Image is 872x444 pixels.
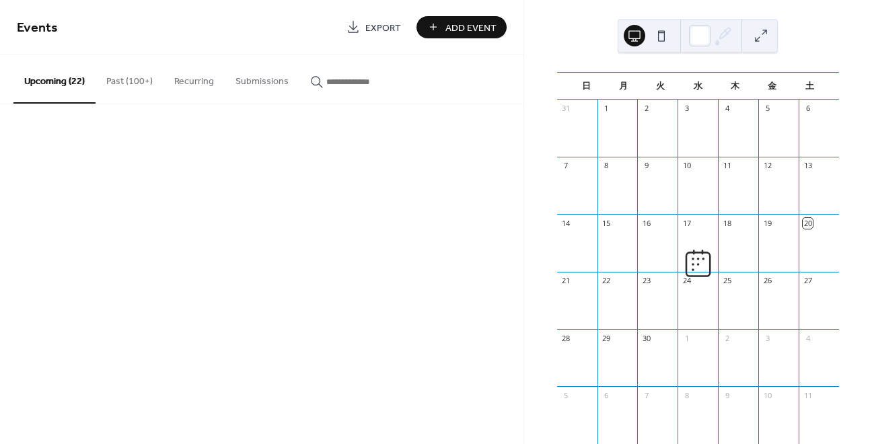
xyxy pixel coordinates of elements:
div: 21 [561,276,571,286]
button: Recurring [163,54,225,102]
span: Export [365,21,401,35]
div: 3 [682,104,692,114]
div: 8 [682,390,692,400]
a: Export [336,16,411,38]
div: 9 [722,390,732,400]
div: 6 [602,390,612,400]
div: 22 [602,276,612,286]
div: 6 [803,104,813,114]
div: 4 [803,333,813,343]
div: 10 [682,161,692,171]
div: 1 [682,333,692,343]
div: 27 [803,276,813,286]
div: 11 [803,390,813,400]
div: 土 [791,73,828,100]
div: 26 [762,276,772,286]
span: Events [17,15,58,41]
span: Add Event [445,21,497,35]
div: 4 [722,104,732,114]
div: 水 [680,73,717,100]
button: Add Event [416,16,507,38]
div: 23 [641,276,651,286]
div: 17 [682,218,692,228]
div: 13 [803,161,813,171]
div: 15 [602,218,612,228]
div: 18 [722,218,732,228]
button: Submissions [225,54,299,102]
div: 5 [561,390,571,400]
div: 8 [602,161,612,171]
button: Upcoming (22) [13,54,96,104]
div: 30 [641,333,651,343]
div: 2 [722,333,732,343]
div: 2 [641,104,651,114]
div: 20 [803,218,813,228]
div: 10 [762,390,772,400]
div: 19 [762,218,772,228]
div: 14 [561,218,571,228]
div: 29 [602,333,612,343]
button: Past (100+) [96,54,163,102]
div: 金 [754,73,791,100]
div: 火 [642,73,679,100]
div: 9 [641,161,651,171]
div: 5 [762,104,772,114]
div: 31 [561,104,571,114]
div: 16 [641,218,651,228]
div: 木 [717,73,754,100]
div: 28 [561,333,571,343]
div: 25 [722,276,732,286]
div: 日 [568,73,605,100]
div: 7 [561,161,571,171]
div: 11 [722,161,732,171]
div: 7 [641,390,651,400]
div: 24 [682,276,692,286]
div: 12 [762,161,772,171]
div: 1 [602,104,612,114]
div: 月 [605,73,642,100]
div: 3 [762,333,772,343]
